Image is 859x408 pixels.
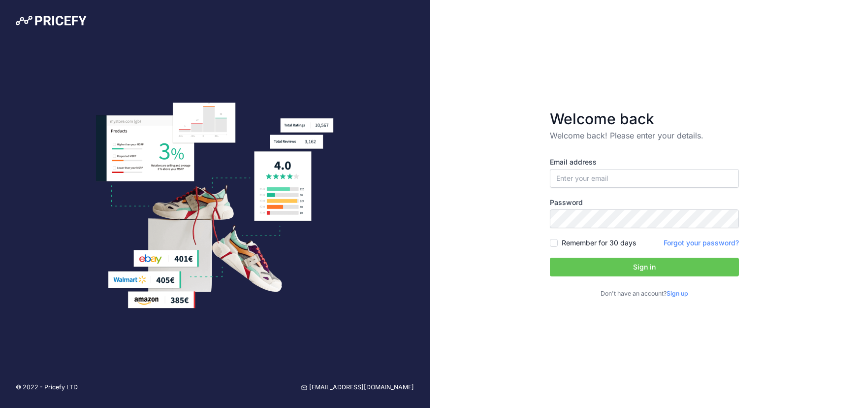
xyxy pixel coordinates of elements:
[550,198,739,207] label: Password
[667,290,688,297] a: Sign up
[664,238,739,247] a: Forgot your password?
[550,169,739,188] input: Enter your email
[562,238,636,248] label: Remember for 30 days
[550,157,739,167] label: Email address
[550,110,739,128] h3: Welcome back
[16,383,78,392] p: © 2022 - Pricefy LTD
[550,130,739,141] p: Welcome back! Please enter your details.
[301,383,414,392] a: [EMAIL_ADDRESS][DOMAIN_NAME]
[550,289,739,299] p: Don't have an account?
[550,258,739,276] button: Sign in
[16,16,87,26] img: Pricefy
